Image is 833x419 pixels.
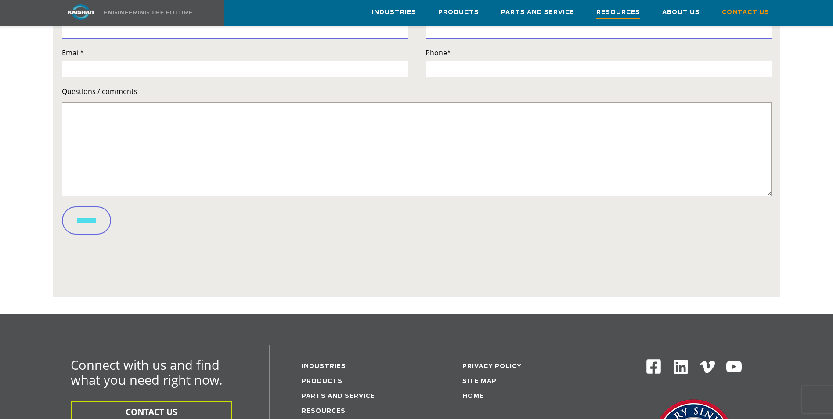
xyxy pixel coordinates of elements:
[302,394,375,399] a: Parts and service
[438,7,479,18] span: Products
[596,0,640,26] a: Resources
[645,358,662,375] img: Facebook
[462,394,484,399] a: Home
[722,7,769,18] span: Contact Us
[426,47,772,59] label: Phone*
[372,0,416,24] a: Industries
[372,7,416,18] span: Industries
[302,408,346,414] a: Resources
[62,47,408,59] label: Email*
[725,358,743,376] img: Youtube
[71,356,223,388] span: Connect with us and find what you need right now.
[462,364,522,369] a: Privacy Policy
[501,0,574,24] a: Parts and Service
[662,7,700,18] span: About Us
[700,361,715,373] img: Vimeo
[722,0,769,24] a: Contact Us
[438,0,479,24] a: Products
[501,7,574,18] span: Parts and Service
[462,379,497,384] a: Site Map
[302,364,346,369] a: Industries
[662,0,700,24] a: About Us
[104,11,192,14] img: Engineering the future
[596,7,640,19] span: Resources
[672,358,689,376] img: Linkedin
[302,379,343,384] a: Products
[48,4,114,20] img: kaishan logo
